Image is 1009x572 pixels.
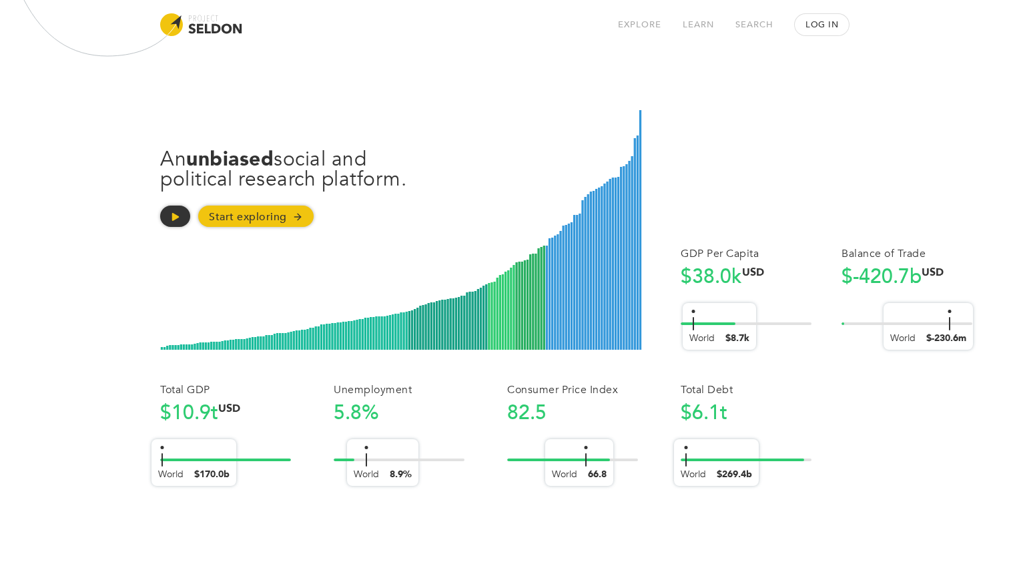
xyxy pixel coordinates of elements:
h3: Unemployment [334,384,464,395]
sup: USD [742,265,764,280]
a: Explore [618,18,661,32]
sup: USD [218,401,240,416]
h3: Total GDP [160,384,291,395]
h3: Consumer Price Index [507,384,638,395]
h3: Total Debt [681,384,811,395]
button: Log In [795,14,849,35]
a: Start exploring [198,206,314,227]
span: 5.8% [334,403,379,423]
h3: GDP Per Capita [681,248,811,259]
h3: Balance of Trade [842,248,972,259]
span: $38.0k [681,267,742,287]
span: World [158,470,184,479]
span: $10.9t [160,403,218,423]
sup: USD [922,265,944,280]
a: Search [735,18,773,32]
span: $6.1t [681,403,727,423]
span: $-420.7b [842,267,922,287]
a: Learn [683,18,714,32]
span: 82.5 [507,403,547,423]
